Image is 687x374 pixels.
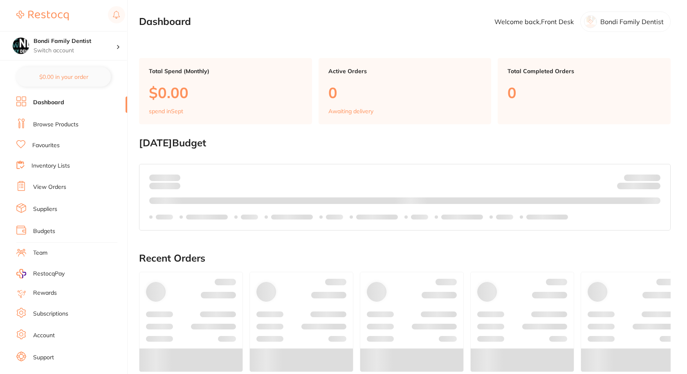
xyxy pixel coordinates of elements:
p: Labels extended [186,214,228,220]
p: Awaiting delivery [328,108,373,114]
p: Bondi Family Dentist [600,18,664,25]
p: spend in Sept [149,108,183,114]
p: Labels [326,214,343,220]
p: 0 [507,84,661,101]
a: Account [33,331,55,340]
a: Favourites [32,141,60,150]
p: Switch account [34,47,116,55]
p: Budget: [624,174,660,181]
p: Active Orders [328,68,482,74]
p: month [149,181,180,191]
a: Browse Products [33,121,79,129]
a: View Orders [33,183,66,191]
img: RestocqPay [16,269,26,278]
button: $0.00 in your order [16,67,111,87]
strong: $0.00 [646,184,660,191]
strong: $NaN [644,174,660,181]
p: Spent: [149,174,180,181]
a: Restocq Logo [16,6,69,25]
h4: Bondi Family Dentist [34,37,116,45]
p: Labels [156,214,173,220]
a: Inventory Lists [31,162,70,170]
p: Labels extended [441,214,483,220]
p: Labels [496,214,513,220]
p: $0.00 [149,84,302,101]
a: Budgets [33,227,55,235]
a: Team [33,249,47,257]
p: Labels extended [271,214,313,220]
a: RestocqPay [16,269,65,278]
a: Active Orders0Awaiting delivery [319,58,492,124]
a: Suppliers [33,205,57,213]
p: Total Completed Orders [507,68,661,74]
h2: Recent Orders [139,253,671,264]
a: Subscriptions [33,310,68,318]
span: RestocqPay [33,270,65,278]
p: Total Spend (Monthly) [149,68,302,74]
p: Labels extended [356,214,398,220]
img: Restocq Logo [16,11,69,20]
a: Support [33,354,54,362]
h2: [DATE] Budget [139,137,671,149]
img: Bondi Family Dentist [13,38,29,54]
p: 0 [328,84,482,101]
p: Labels [411,214,428,220]
h2: Dashboard [139,16,191,27]
p: Labels [241,214,258,220]
p: Remaining: [617,181,660,191]
p: Labels extended [526,214,568,220]
a: Rewards [33,289,57,297]
a: Total Completed Orders0 [498,58,671,124]
p: Welcome back, Front Desk [494,18,574,25]
a: Dashboard [33,99,64,107]
strong: $0.00 [166,174,180,181]
a: Total Spend (Monthly)$0.00spend inSept [139,58,312,124]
